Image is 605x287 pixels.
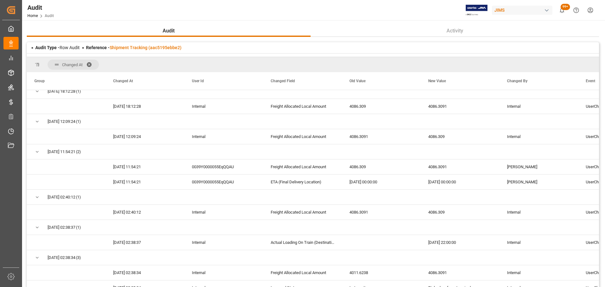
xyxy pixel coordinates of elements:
[35,45,60,50] span: Audit Type -
[569,3,583,17] button: Help Center
[263,159,342,174] div: Freight Allocated Local Amount
[586,79,595,83] span: Event
[48,190,75,204] span: [DATE] 02:40:12
[48,84,75,99] span: [DATE] 18:12:28
[421,99,499,114] div: 4086.3091
[76,220,81,235] span: (1)
[106,235,184,250] div: [DATE] 02:38:37
[428,79,446,83] span: New Value
[444,27,466,35] span: Activity
[499,175,578,189] div: [PERSON_NAME]
[184,175,263,189] div: 0039Y0000055EqQQAU
[76,145,81,159] span: (2)
[342,99,421,114] div: 4086.309
[86,45,181,50] span: Reference -
[184,265,263,280] div: Internal
[76,84,81,99] span: (1)
[48,114,75,129] span: [DATE] 12:09:24
[48,145,75,159] span: [DATE] 11:54:21
[271,79,295,83] span: Changed Field
[499,205,578,220] div: Internal
[263,129,342,144] div: Freight Allocated Local Amount
[76,250,81,265] span: (3)
[192,79,204,83] span: User Id
[106,129,184,144] div: [DATE] 12:09:24
[499,129,578,144] div: Internal
[27,14,38,18] a: Home
[421,205,499,220] div: 4086.309
[106,175,184,189] div: [DATE] 11:54:21
[184,99,263,114] div: Internal
[106,205,184,220] div: [DATE] 02:40:12
[62,62,83,67] span: Changed At
[76,190,81,204] span: (1)
[48,250,75,265] span: [DATE] 02:38:34
[507,79,527,83] span: Changed By
[342,265,421,280] div: 4011.6238
[561,4,570,10] span: 99+
[34,79,45,83] span: Group
[263,205,342,220] div: Freight Allocated Local Amount
[499,235,578,250] div: Internal
[421,175,499,189] div: [DATE] 00:00:00
[492,4,555,16] button: JIMS
[311,25,599,37] button: Activity
[342,175,421,189] div: [DATE] 00:00:00
[106,99,184,114] div: [DATE] 18:12:28
[263,235,342,250] div: Actual Loading On Train (Destination)
[110,45,181,50] a: Shipment Tracking (aac5195ebbe2)
[499,265,578,280] div: Internal
[263,175,342,189] div: ETA (Final Delivery Location)
[184,205,263,220] div: Internal
[421,235,499,250] div: [DATE] 22:00:00
[184,235,263,250] div: Internal
[263,99,342,114] div: Freight Allocated Local Amount
[421,159,499,174] div: 4086.3091
[499,99,578,114] div: Internal
[555,3,569,17] button: show 100 new notifications
[113,79,133,83] span: Changed At
[27,25,311,37] button: Audit
[184,129,263,144] div: Internal
[263,265,342,280] div: Freight Allocated Local Amount
[106,159,184,174] div: [DATE] 11:54:21
[106,265,184,280] div: [DATE] 02:38:34
[48,220,75,235] span: [DATE] 02:38:37
[76,114,81,129] span: (1)
[349,79,366,83] span: Old Value
[184,159,263,174] div: 0039Y0000055EqQQAU
[342,129,421,144] div: 4086.3091
[492,6,552,15] div: JIMS
[160,27,177,35] span: Audit
[466,5,487,16] img: Exertis%20JAM%20-%20Email%20Logo.jpg_1722504956.jpg
[421,129,499,144] div: 4086.309
[27,3,54,12] div: Audit
[499,159,578,174] div: [PERSON_NAME]
[342,159,421,174] div: 4086.309
[342,205,421,220] div: 4086.3091
[35,44,80,51] div: Row Audit
[421,265,499,280] div: 4086.3091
